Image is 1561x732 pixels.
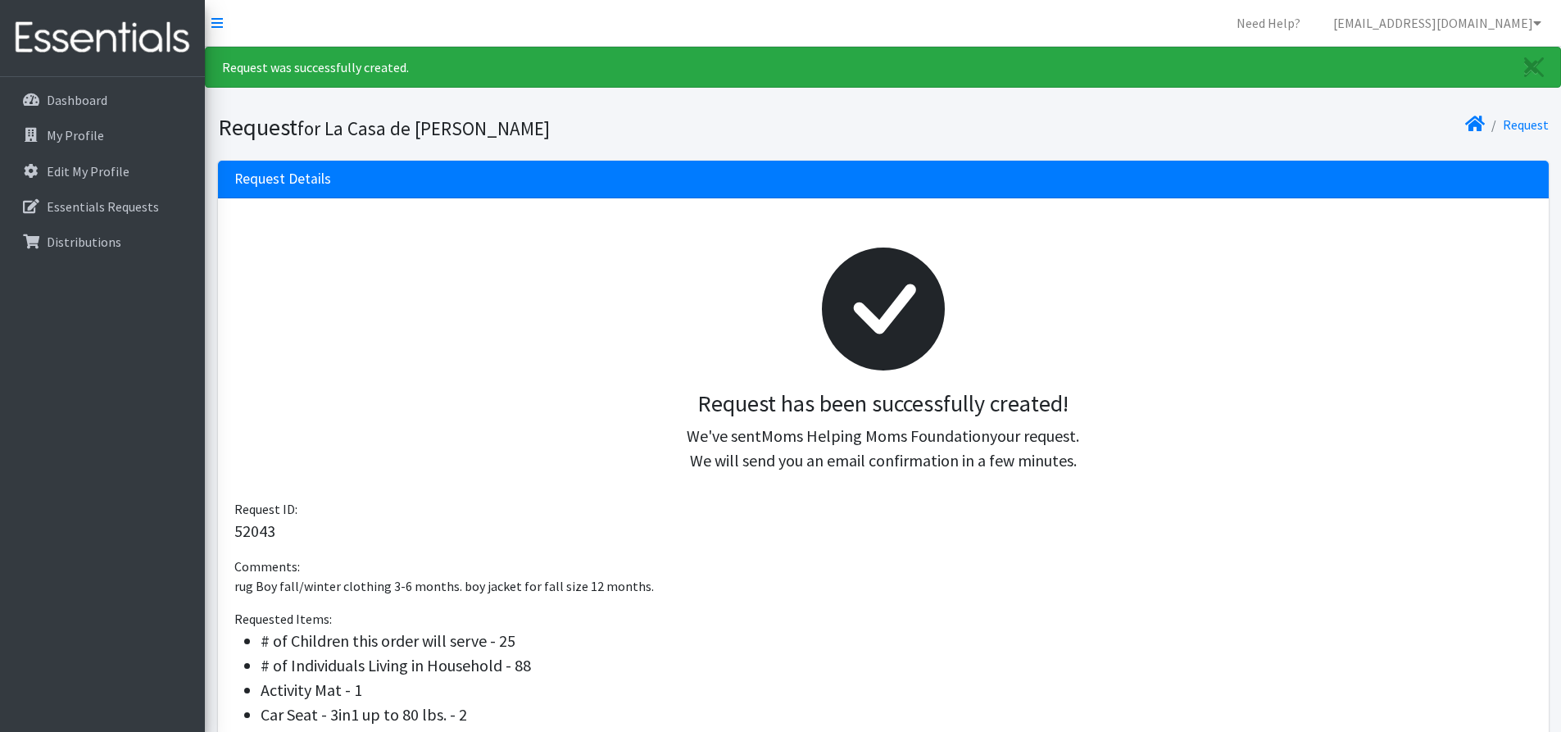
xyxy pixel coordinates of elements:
[7,119,198,152] a: My Profile
[234,611,332,627] span: Requested Items:
[47,92,107,108] p: Dashboard
[261,702,1532,727] li: Car Seat - 3in1 up to 80 lbs. - 2
[1320,7,1554,39] a: [EMAIL_ADDRESS][DOMAIN_NAME]
[1503,116,1549,133] a: Request
[234,170,331,188] h3: Request Details
[247,390,1519,418] h3: Request has been successfully created!
[218,113,878,142] h1: Request
[7,11,198,66] img: HumanEssentials
[7,190,198,223] a: Essentials Requests
[234,501,297,517] span: Request ID:
[47,127,104,143] p: My Profile
[761,425,990,446] span: Moms Helping Moms Foundation
[205,47,1561,88] div: Request was successfully created.
[7,84,198,116] a: Dashboard
[1223,7,1314,39] a: Need Help?
[261,653,1532,678] li: # of Individuals Living in Household - 88
[234,558,300,575] span: Comments:
[7,155,198,188] a: Edit My Profile
[7,225,198,258] a: Distributions
[47,234,121,250] p: Distributions
[297,116,550,140] small: for La Casa de [PERSON_NAME]
[47,198,159,215] p: Essentials Requests
[1508,48,1560,87] a: Close
[234,576,1532,596] p: rug Boy fall/winter clothing 3-6 months. boy jacket for fall size 12 months.
[247,424,1519,473] p: We've sent your request. We will send you an email confirmation in a few minutes.
[234,519,1532,543] p: 52043
[47,163,129,180] p: Edit My Profile
[261,629,1532,653] li: # of Children this order will serve - 25
[261,678,1532,702] li: Activity Mat - 1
